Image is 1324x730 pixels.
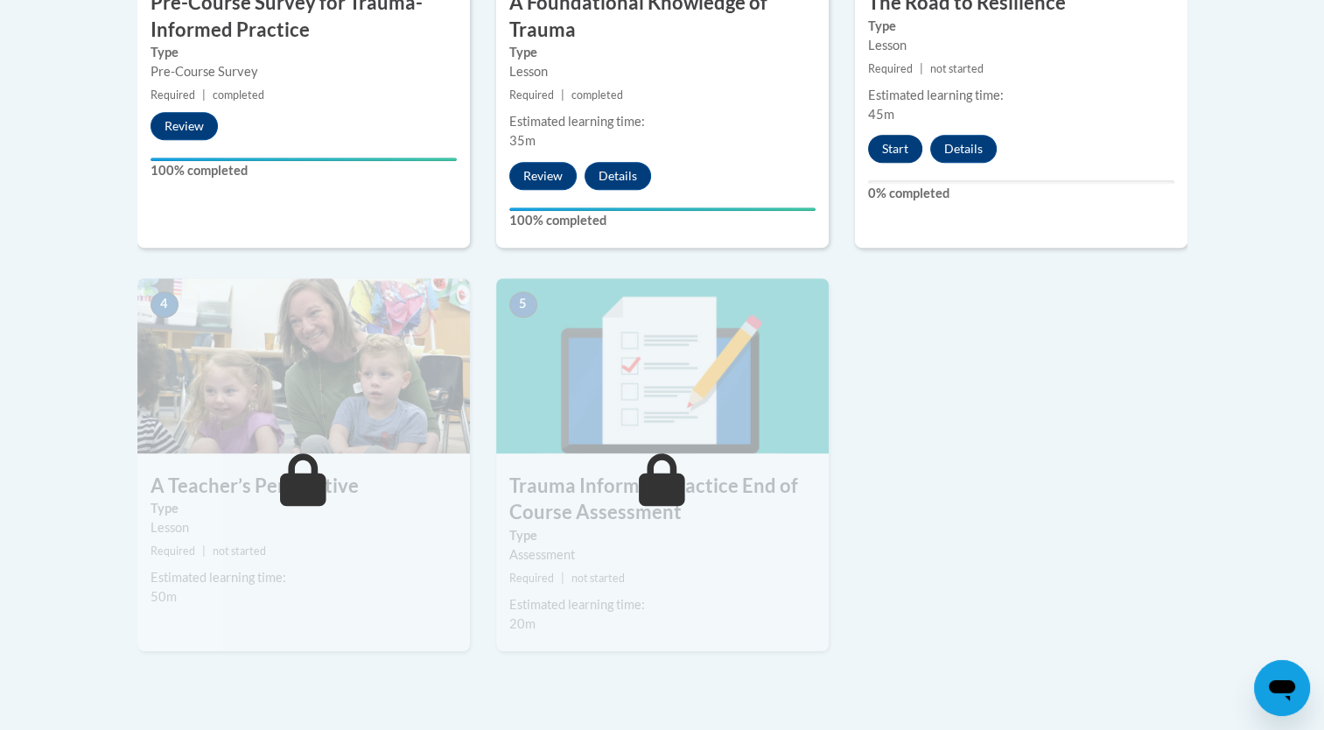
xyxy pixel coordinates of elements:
label: 100% completed [151,161,457,180]
button: Review [151,112,218,140]
span: | [561,88,564,102]
span: | [202,88,206,102]
div: Assessment [509,545,816,565]
span: 45m [868,107,894,122]
button: Review [509,162,577,190]
button: Start [868,135,922,163]
div: Estimated learning time: [509,595,816,614]
span: Required [509,572,554,585]
span: not started [930,62,984,75]
div: Estimated learning time: [868,86,1174,105]
label: Type [509,526,816,545]
div: Lesson [151,518,457,537]
label: Type [509,43,816,62]
div: Pre-Course Survey [151,62,457,81]
iframe: Button to launch messaging window [1254,660,1310,716]
div: Estimated learning time: [151,568,457,587]
span: not started [571,572,625,585]
span: Required [151,88,195,102]
button: Details [930,135,997,163]
img: Course Image [137,278,470,453]
span: completed [213,88,264,102]
label: Type [151,43,457,62]
h3: Trauma Informed Practice End of Course Assessment [496,473,829,527]
h3: A Teacher’s Perspective [137,473,470,500]
div: Lesson [868,36,1174,55]
span: | [920,62,923,75]
label: 0% completed [868,184,1174,203]
span: 5 [509,291,537,318]
span: Required [868,62,913,75]
div: Estimated learning time: [509,112,816,131]
span: | [561,572,564,585]
span: completed [571,88,623,102]
div: Your progress [151,158,457,161]
label: 100% completed [509,211,816,230]
span: not started [213,544,266,558]
span: 4 [151,291,179,318]
span: Required [509,88,554,102]
label: Type [868,17,1174,36]
span: | [202,544,206,558]
div: Lesson [509,62,816,81]
label: Type [151,499,457,518]
span: 20m [509,616,536,631]
button: Details [585,162,651,190]
img: Course Image [496,278,829,453]
span: Required [151,544,195,558]
span: 35m [509,133,536,148]
span: 50m [151,589,177,604]
div: Your progress [509,207,816,211]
